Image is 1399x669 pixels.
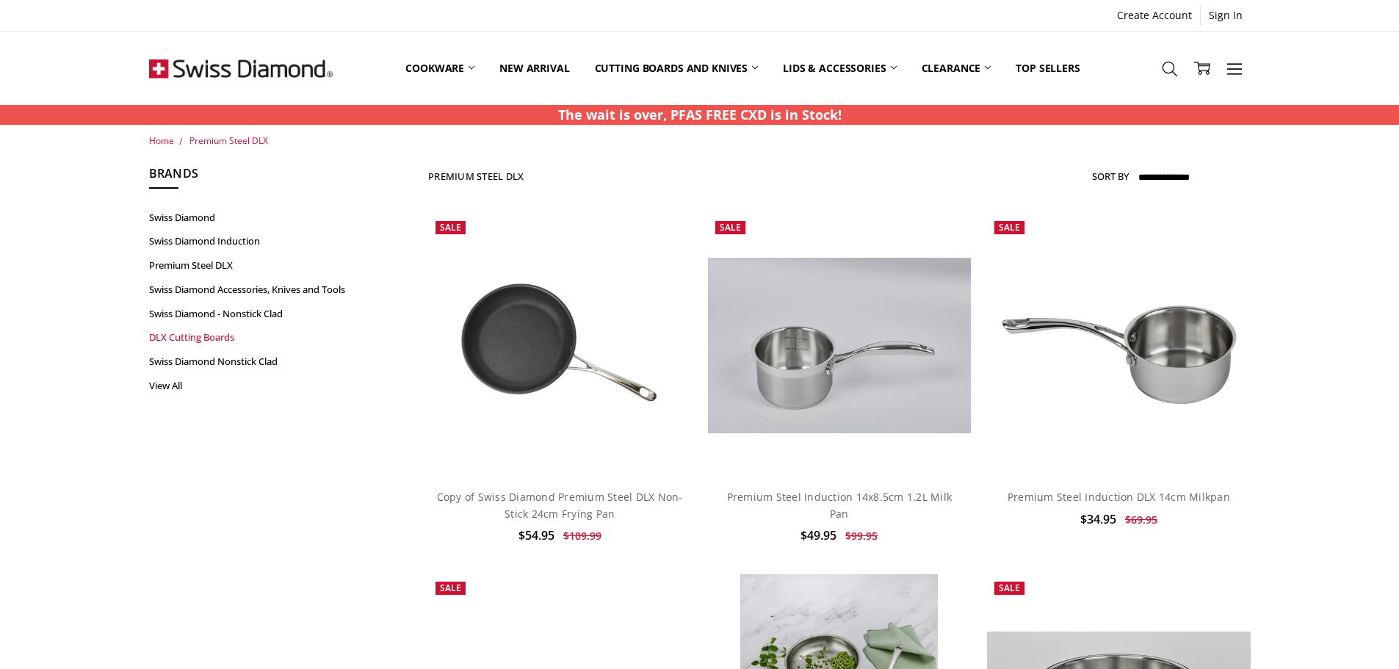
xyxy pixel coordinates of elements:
span: Sale [999,582,1020,594]
a: Premium Steel Induction 14x8.5cm 1.2L Milk Pan [708,214,971,477]
a: Swiss Diamond Accessories, Knives and Tools [149,278,371,302]
span: $49.95 [800,527,836,543]
a: Clearance [909,35,1004,101]
p: The wait is over, PFAS FREE CXD is in Stock! [558,105,842,125]
img: Premium Steel Induction DLX 14cm Milkpan [987,259,1250,431]
a: Swiss Diamond [149,206,371,230]
a: Copy of Swiss Diamond Premium Steel DLX Non-Stick 24cm Frying Pan [437,490,683,520]
a: Cookware [393,35,487,101]
a: New arrival [487,35,582,101]
a: Sign In [1201,5,1251,26]
h1: Premium Steel DLX [428,170,524,182]
span: $69.95 [1125,513,1157,527]
span: $109.99 [563,529,601,543]
span: Sale [440,582,461,594]
h5: Brands [149,164,371,189]
a: DLX Cutting Boards [149,325,371,350]
span: $99.95 [845,529,878,543]
span: Sale [720,221,741,234]
a: Swiss Diamond Nonstick Clad [149,350,371,374]
a: Top Sellers [1003,35,1092,101]
a: Premium Steel Induction 14x8.5cm 1.2L Milk Pan [727,490,952,520]
img: Copy of Swiss Diamond Premium Steel DLX Non-Stick 24cm Frying Pan [428,214,691,477]
span: $34.95 [1080,511,1116,527]
a: View All [149,374,371,398]
img: Premium Steel Induction 14x8.5cm 1.2L Milk Pan [708,258,971,433]
a: Home [149,134,174,147]
span: Sale [999,221,1020,234]
a: Premium Steel Induction DLX 14cm Milkpan [987,214,1250,477]
img: Free Shipping On Every Order [149,32,333,105]
a: Swiss Diamond - Nonstick Clad [149,302,371,326]
a: Lids & Accessories [770,35,908,101]
label: Sort By [1092,164,1129,188]
span: $54.95 [518,527,554,543]
span: Sale [440,221,461,234]
a: Swiss Diamond Induction [149,229,371,253]
a: Premium Steel Induction DLX 14cm Milkpan [1008,490,1230,504]
a: Cutting boards and knives [582,35,771,101]
a: Premium Steel DLX [149,253,371,278]
a: Premium Steel DLX [189,134,268,147]
a: Create Account [1109,5,1200,26]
